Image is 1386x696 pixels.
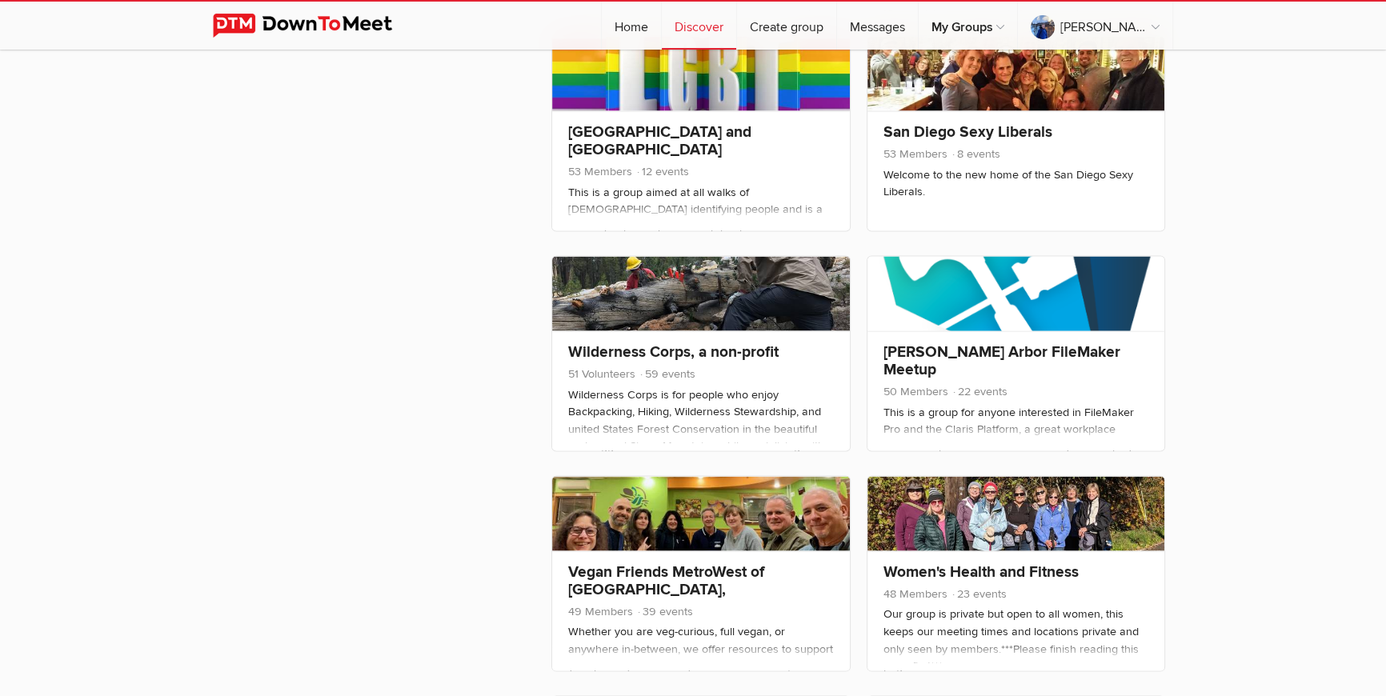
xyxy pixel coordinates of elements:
span: 48 Members [883,587,947,601]
span: 22 events [951,385,1007,398]
div: This is a group for anyone interested in FileMaker Pro and the Claris Platform, a great workplace... [883,404,1148,490]
span: 39 events [636,605,693,618]
a: Vegan Friends MetroWest of [GEOGRAPHIC_DATA], [GEOGRAPHIC_DATA] [568,562,764,617]
span: 8 events [951,147,1000,161]
a: San Diego Sexy Liberals [883,122,1052,142]
a: Wilderness Corps, a non-profit [568,342,779,362]
span: 23 events [951,587,1007,601]
a: Discover [662,2,736,50]
a: Messages [837,2,918,50]
span: 49 Members [568,605,633,618]
a: Create group [737,2,836,50]
div: This is a group aimed at all walks of [DEMOGRAPHIC_DATA] identifying people and is a social group... [568,184,833,478]
a: Women's Health and Fitness [883,562,1079,582]
span: 59 events [639,367,695,381]
a: Home [602,2,661,50]
span: 50 Members [883,385,948,398]
span: 53 Members [568,165,632,178]
span: 53 Members [883,147,947,161]
span: 12 events [635,165,689,178]
span: 51 Volunteers [568,367,635,381]
a: [PERSON_NAME] Arbor FileMaker Meetup [883,342,1120,379]
a: [PERSON_NAME] [1018,2,1172,50]
img: DownToMeet [213,14,417,38]
a: My Groups [919,2,1017,50]
div: Welcome to the new home of the San Diego Sexy Liberals. [883,166,1148,201]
